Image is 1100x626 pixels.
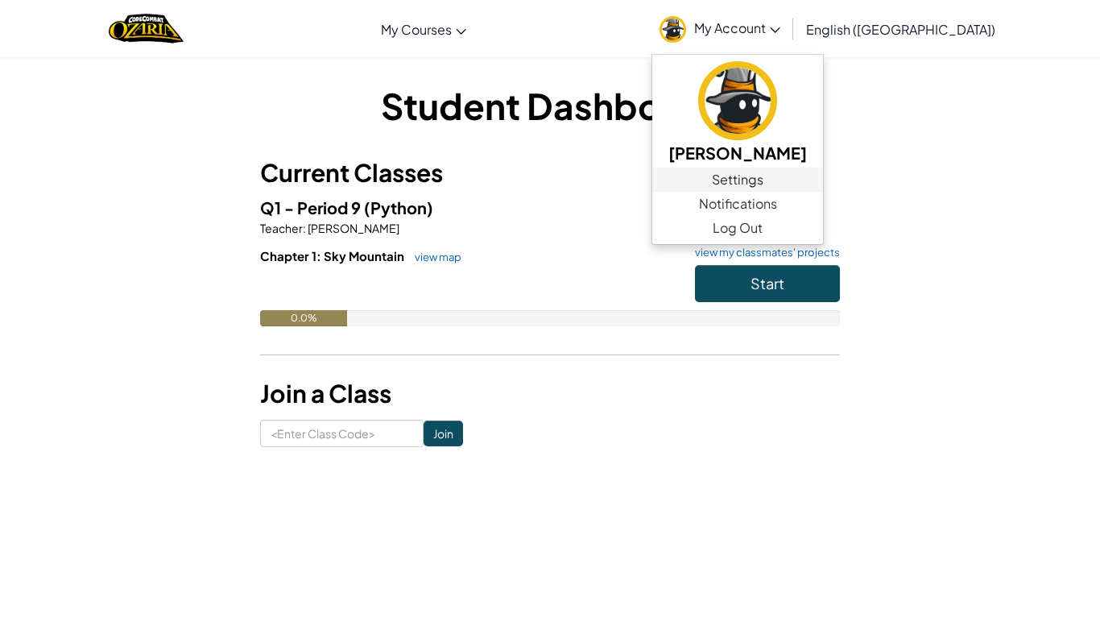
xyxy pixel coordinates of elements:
span: English ([GEOGRAPHIC_DATA]) [806,21,995,38]
a: view map [407,251,461,263]
span: Notifications [699,194,777,214]
span: My Courses [381,21,452,38]
span: Start [751,274,784,292]
img: avatar [660,16,686,43]
img: Home [109,12,184,45]
a: Settings [652,168,823,192]
a: view my classmates' projects [687,247,840,258]
a: English ([GEOGRAPHIC_DATA]) [798,7,1003,51]
span: Q1 - Period 9 [260,197,364,218]
h5: [PERSON_NAME] [668,140,807,165]
span: Teacher [260,221,303,235]
input: <Enter Class Code> [260,420,424,447]
span: My Account [694,19,780,36]
span: : [303,221,306,235]
a: Ozaria by CodeCombat logo [109,12,184,45]
img: avatar [698,61,777,140]
input: Join [424,421,463,446]
a: Notifications [652,192,823,216]
h3: Join a Class [260,375,840,412]
span: Chapter 1: Sky Mountain [260,248,407,263]
a: [PERSON_NAME] [652,59,823,168]
a: My Courses [373,7,474,51]
span: [PERSON_NAME] [306,221,399,235]
h3: Current Classes [260,155,840,191]
a: Log Out [652,216,823,240]
h1: Student Dashboard [260,81,840,131]
div: 0.0% [260,310,347,326]
button: Start [695,265,840,302]
a: My Account [651,3,788,54]
span: (Python) [364,197,433,218]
